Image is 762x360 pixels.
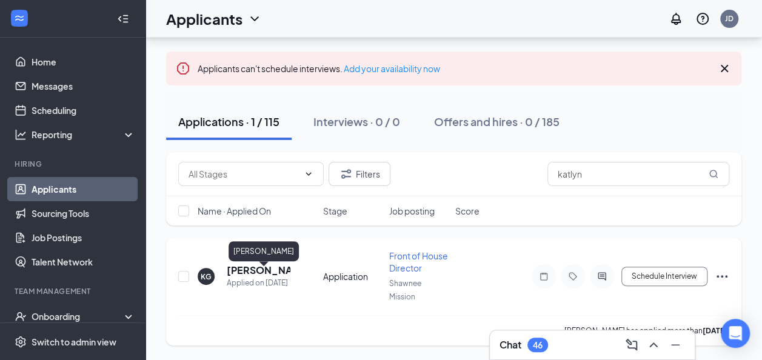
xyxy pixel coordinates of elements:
[703,326,727,335] b: [DATE]
[455,205,480,217] span: Score
[32,225,135,250] a: Job Postings
[32,50,135,74] a: Home
[721,319,750,348] div: Open Intercom Messenger
[564,325,729,336] p: [PERSON_NAME] has applied more than .
[32,98,135,122] a: Scheduling
[176,61,190,76] svg: Error
[434,114,560,129] div: Offers and hires · 0 / 185
[389,205,435,217] span: Job posting
[536,272,551,281] svg: Note
[32,336,116,348] div: Switch to admin view
[500,338,521,352] h3: Chat
[32,128,136,141] div: Reporting
[304,169,313,179] svg: ChevronDown
[227,264,290,277] h5: [PERSON_NAME]
[313,114,400,129] div: Interviews · 0 / 0
[709,169,718,179] svg: MagnifyingGlass
[178,114,279,129] div: Applications · 1 / 115
[15,128,27,141] svg: Analysis
[668,338,683,352] svg: Minimize
[189,167,299,181] input: All Stages
[32,74,135,98] a: Messages
[533,340,543,350] div: 46
[389,250,448,273] span: Front of House Director
[247,12,262,26] svg: ChevronDown
[725,13,734,24] div: JD
[646,338,661,352] svg: ChevronUp
[717,61,732,76] svg: Cross
[15,310,27,322] svg: UserCheck
[547,162,729,186] input: Search in applications
[595,272,609,281] svg: ActiveChat
[13,12,25,24] svg: WorkstreamLogo
[198,205,271,217] span: Name · Applied On
[32,250,135,274] a: Talent Network
[624,338,639,352] svg: ComposeMessage
[666,335,685,355] button: Minimize
[323,270,382,282] div: Application
[339,167,353,181] svg: Filter
[644,335,663,355] button: ChevronUp
[344,63,440,74] a: Add your availability now
[715,269,729,284] svg: Ellipses
[32,177,135,201] a: Applicants
[389,279,421,301] span: Shawnee Mission
[621,267,707,286] button: Schedule Interview
[695,12,710,26] svg: QuestionInfo
[227,277,290,289] div: Applied on [DATE]
[323,205,347,217] span: Stage
[201,272,212,282] div: KG
[15,286,133,296] div: Team Management
[329,162,390,186] button: Filter Filters
[198,63,440,74] span: Applicants can't schedule interviews.
[566,272,580,281] svg: Tag
[669,12,683,26] svg: Notifications
[622,335,641,355] button: ComposeMessage
[32,201,135,225] a: Sourcing Tools
[166,8,242,29] h1: Applicants
[15,159,133,169] div: Hiring
[15,336,27,348] svg: Settings
[117,13,129,25] svg: Collapse
[32,310,125,322] div: Onboarding
[229,241,299,261] div: [PERSON_NAME]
